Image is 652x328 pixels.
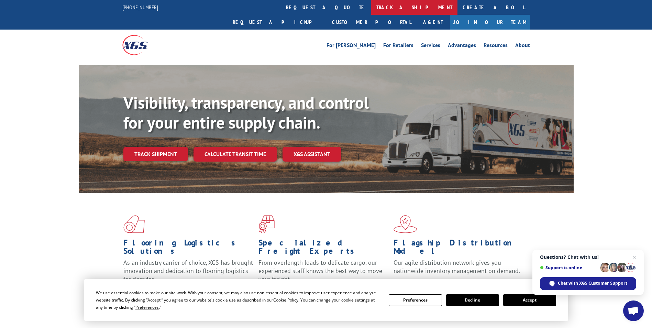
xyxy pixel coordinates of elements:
[327,43,376,50] a: For [PERSON_NAME]
[122,4,158,11] a: [PHONE_NUMBER]
[123,239,253,259] h1: Flooring Logistics Solutions
[623,300,644,321] div: Open chat
[123,92,369,133] b: Visibility, transparency, and control for your entire supply chain.
[416,15,450,30] a: Agent
[448,43,476,50] a: Advantages
[228,15,327,30] a: Request a pickup
[515,43,530,50] a: About
[394,215,417,233] img: xgs-icon-flagship-distribution-model-red
[558,280,627,286] span: Chat with XGS Customer Support
[327,15,416,30] a: Customer Portal
[450,15,530,30] a: Join Our Team
[258,239,388,259] h1: Specialized Freight Experts
[123,215,145,233] img: xgs-icon-total-supply-chain-intelligence-red
[123,147,188,161] a: Track shipment
[421,43,440,50] a: Services
[135,304,159,310] span: Preferences
[503,294,556,306] button: Accept
[383,43,413,50] a: For Retailers
[540,265,598,270] span: Support is online
[84,279,568,321] div: Cookie Consent Prompt
[540,254,636,260] span: Questions? Chat with us!
[630,253,639,261] span: Close chat
[394,239,523,259] h1: Flagship Distribution Model
[484,43,508,50] a: Resources
[123,259,253,283] span: As an industry carrier of choice, XGS has brought innovation and dedication to flooring logistics...
[283,147,341,162] a: XGS ASSISTANT
[394,259,520,275] span: Our agile distribution network gives you nationwide inventory management on demand.
[96,289,380,311] div: We use essential cookies to make our site work. With your consent, we may also use non-essential ...
[273,297,298,303] span: Cookie Policy
[540,277,636,290] div: Chat with XGS Customer Support
[446,294,499,306] button: Decline
[194,147,277,162] a: Calculate transit time
[258,259,388,289] p: From overlength loads to delicate cargo, our experienced staff knows the best way to move your fr...
[389,294,442,306] button: Preferences
[258,215,275,233] img: xgs-icon-focused-on-flooring-red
